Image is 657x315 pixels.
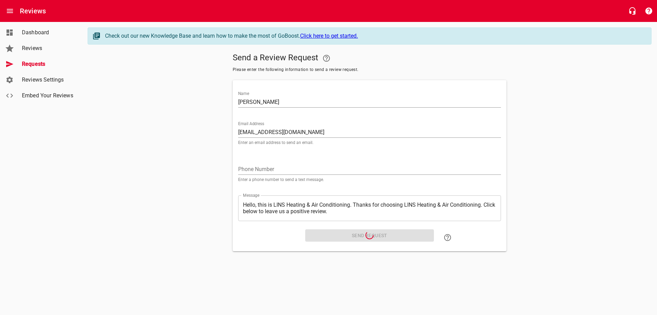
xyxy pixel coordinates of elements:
[22,92,74,100] span: Embed Your Reviews
[238,122,264,126] label: Email Address
[22,60,74,68] span: Requests
[238,141,501,145] p: Enter an email address to send an email.
[22,76,74,84] span: Reviews Settings
[624,3,641,19] button: Live Chat
[22,28,74,37] span: Dashboard
[300,33,358,39] a: Click here to get started.
[22,44,74,52] span: Reviews
[243,202,496,215] textarea: Hello, this is LINS Heating & Air Conditioning. Thanks for choosing LINS Heating & Air Conditioni...
[20,5,46,16] h6: Reviews
[439,229,456,246] a: Learn how to "Send a Review Request"
[233,66,506,73] span: Please enter the following information to send a review request.
[233,50,506,66] h5: Send a Review Request
[238,92,249,96] label: Name
[318,50,335,66] a: Your Google or Facebook account must be connected to "Send a Review Request"
[2,3,18,19] button: Open drawer
[105,32,644,40] div: Check out our new Knowledge Base and learn how to make the most of GoBoost.
[641,3,657,19] button: Support Portal
[238,178,501,182] p: Enter a phone number to send a text message.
